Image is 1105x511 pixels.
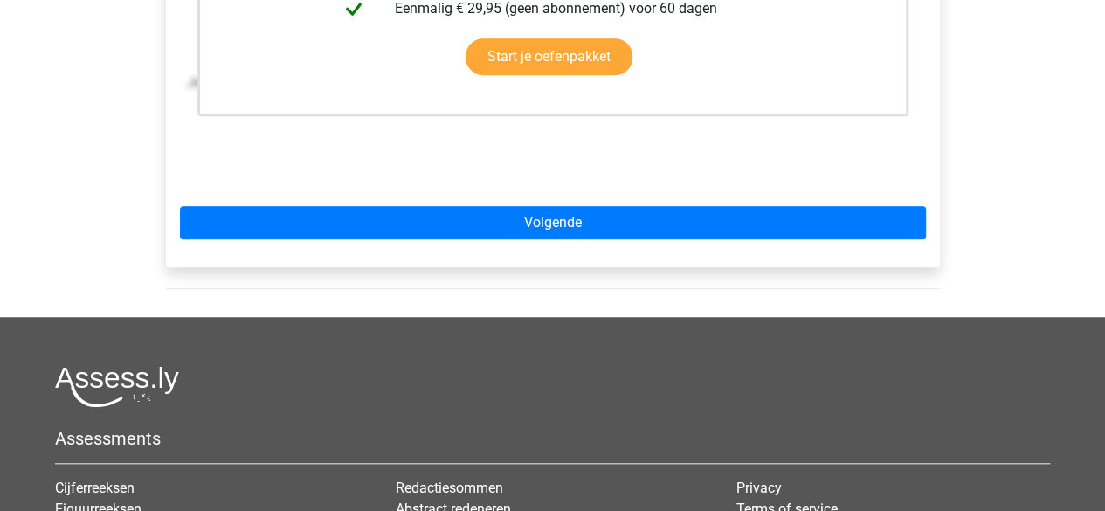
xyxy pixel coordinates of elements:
a: Privacy [736,480,781,496]
img: Assessly logo [55,366,179,407]
a: Cijferreeksen [55,480,135,496]
a: Redactiesommen [396,480,503,496]
h5: Assessments [55,428,1050,449]
p: Je kunt zien dat er 15 afgetrokken moet worden om tot het goede antwoord te komen. Het antwoord i... [187,73,919,93]
a: Volgende [180,206,926,239]
a: Start je oefenpakket [466,38,632,75]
